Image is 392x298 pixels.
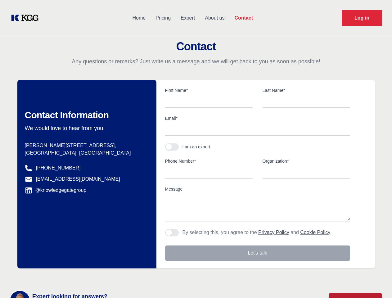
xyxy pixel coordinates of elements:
iframe: Chat Widget [361,268,392,298]
a: [PHONE_NUMBER] [36,164,81,172]
p: [GEOGRAPHIC_DATA], [GEOGRAPHIC_DATA] [25,149,146,157]
label: Phone Number* [165,158,253,164]
a: @knowledgegategroup [25,187,87,194]
h2: Contact Information [25,110,146,121]
p: By selecting this, you agree to the and . [182,229,332,236]
a: About us [200,10,229,26]
a: [EMAIL_ADDRESS][DOMAIN_NAME] [36,175,120,183]
a: Expert [176,10,200,26]
h2: Contact [7,40,385,53]
label: Last Name* [263,87,350,93]
p: We would love to hear from you. [25,124,146,132]
label: Email* [165,115,350,121]
a: Cookie Policy [300,230,330,235]
label: Message [165,186,350,192]
a: KOL Knowledge Platform: Talk to Key External Experts (KEE) [10,13,43,23]
a: Contact [229,10,258,26]
button: Let's talk [165,245,350,261]
a: Home [127,10,151,26]
div: I am an expert [182,144,210,150]
a: Privacy Policy [258,230,289,235]
p: [PERSON_NAME][STREET_ADDRESS], [25,142,146,149]
p: Any questions or remarks? Just write us a message and we will get back to you as soon as possible! [7,58,385,65]
label: First Name* [165,87,253,93]
a: Pricing [151,10,176,26]
a: Request Demo [342,10,382,26]
label: Organization* [263,158,350,164]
